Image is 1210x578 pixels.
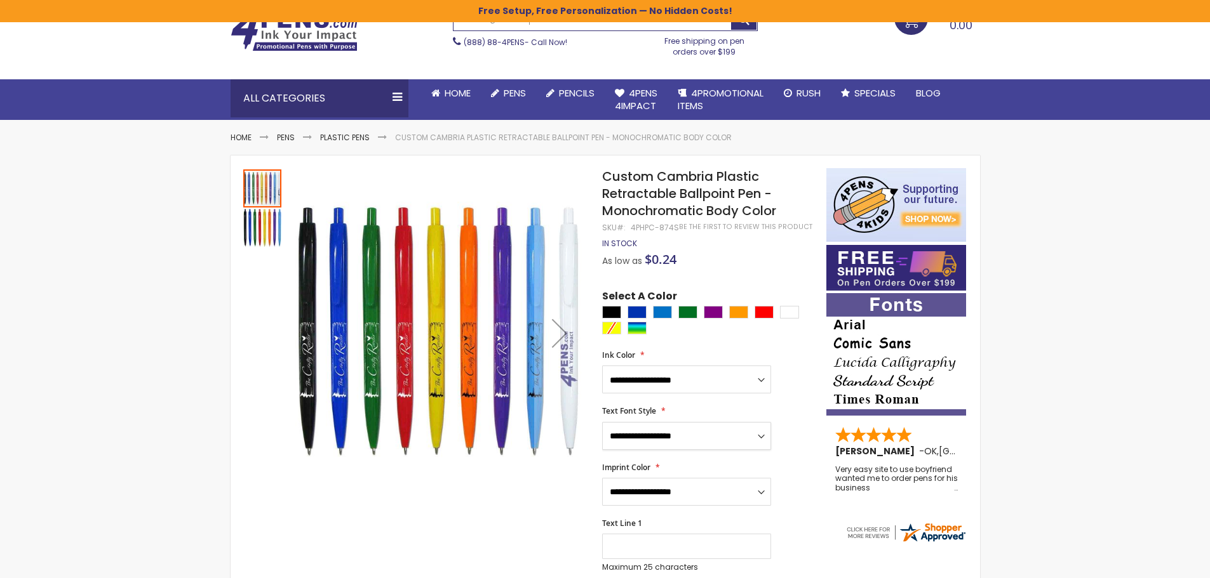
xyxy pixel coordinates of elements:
img: Free shipping on orders over $199 [826,245,966,291]
span: Pencils [559,86,595,100]
span: - Call Now! [464,37,567,48]
span: 0.00 [950,17,972,33]
a: (888) 88-4PENS [464,37,525,48]
span: 4Pens 4impact [615,86,657,112]
span: - , [919,445,1032,457]
a: Pencils [536,79,605,107]
img: font-personalization-examples [826,293,966,416]
span: Imprint Color [602,462,650,473]
div: White [780,306,799,319]
a: 4PROMOTIONALITEMS [668,79,774,121]
span: Pens [504,86,526,100]
span: 4PROMOTIONAL ITEMS [678,86,763,112]
span: As low as [602,254,642,267]
span: Text Font Style [602,405,656,416]
strong: SKU [602,222,626,233]
div: Green [678,306,697,319]
div: 4PHPC-874S [631,223,679,233]
p: Maximum 25 characters [602,562,771,572]
img: 4pens 4 kids [826,168,966,242]
a: Home [421,79,481,107]
span: Text Line 1 [602,518,642,529]
img: 4Pens Custom Pens and Promotional Products [231,11,358,51]
img: 4pens.com widget logo [845,521,967,544]
div: Free shipping on pen orders over $199 [651,31,758,56]
a: Pens [277,132,295,143]
div: Blue Light [653,306,672,319]
a: Pens [481,79,536,107]
span: OK [924,445,937,457]
span: Rush [797,86,821,100]
span: [GEOGRAPHIC_DATA] [939,445,1032,457]
div: All Categories [231,79,408,117]
div: Orange [729,306,748,319]
span: Ink Color [602,350,635,360]
span: Home [445,86,471,100]
span: [PERSON_NAME] [835,445,919,457]
a: 4Pens4impact [605,79,668,121]
a: 4pens.com certificate URL [845,535,967,546]
a: Blog [906,79,951,107]
span: Blog [916,86,941,100]
div: Black [602,306,621,319]
a: Plastic Pens [320,132,370,143]
div: Very easy site to use boyfriend wanted me to order pens for his business [835,465,958,492]
div: Red [755,306,774,319]
span: $0.24 [645,251,676,268]
a: Home [231,132,252,143]
span: Custom Cambria Plastic Retractable Ballpoint Pen - Monochromatic Body Color [602,167,776,220]
img: Custom Cambria Plastic Retractable Ballpoint Pen - Monochromatic Body Color [243,209,281,247]
li: Custom Cambria Plastic Retractable Ballpoint Pen - Monochromatic Body Color [395,133,732,143]
div: Purple [704,306,723,319]
div: Next [534,168,585,497]
div: Custom Cambria Plastic Retractable Ballpoint Pen - Monochromatic Body Color [243,207,281,247]
a: Be the first to review this product [679,222,812,232]
img: Custom Cambria Plastic Retractable Ballpoint Pen - Monochromatic Body Color [295,187,586,476]
div: Custom Cambria Plastic Retractable Ballpoint Pen - Monochromatic Body Color [243,168,283,207]
div: Blue [628,306,647,319]
span: In stock [602,238,637,249]
a: Rush [774,79,831,107]
span: Specials [854,86,896,100]
div: Assorted [628,322,647,334]
a: Specials [831,79,906,107]
span: Select A Color [602,289,677,306]
div: Availability [602,239,637,249]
